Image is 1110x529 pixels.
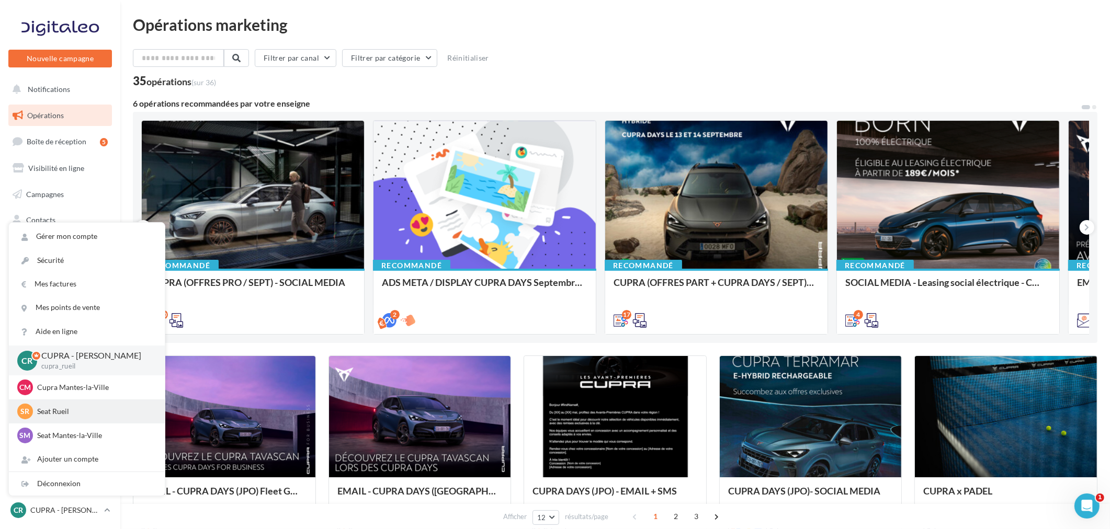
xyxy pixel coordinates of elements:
div: 5 [100,138,108,146]
p: Cupra Mantes-la-Ville [37,382,152,393]
div: CUPRA DAYS (JPO) - EMAIL + SMS [533,486,698,507]
div: Ajouter un compte [9,447,165,471]
a: Opérations [6,105,114,126]
a: Contacts [6,209,114,231]
div: 35 [133,75,216,87]
a: Médiathèque [6,235,114,257]
a: Boîte de réception5 [6,130,114,153]
div: Recommandé [141,260,219,271]
span: SR [21,406,30,417]
a: Mes points de vente [9,296,165,319]
a: Sécurité [9,249,165,272]
div: CUPRA x PADEL [923,486,1089,507]
iframe: Intercom live chat [1074,493,1100,519]
div: 4 [854,310,863,319]
p: cupra_rueil [41,362,148,371]
a: Calendrier [6,261,114,283]
span: 2 [667,508,684,525]
div: EMAIL - CUPRA DAYS ([GEOGRAPHIC_DATA]) Private Générique [337,486,503,507]
div: Déconnexion [9,472,165,496]
a: Mes factures [9,272,165,296]
a: CR CUPRA - [PERSON_NAME] [8,500,112,520]
span: CR [14,505,23,515]
span: (sur 36) [191,78,216,87]
div: Opérations marketing [133,17,1097,32]
div: SOCIAL MEDIA - Leasing social électrique - CUPRA Born [845,277,1051,298]
div: 17 [622,310,631,319]
a: Gérer mon compte [9,225,165,248]
button: 12 [533,510,559,525]
button: Réinitialiser [443,52,493,64]
a: Campagnes DataOnDemand [6,322,114,353]
div: Recommandé [836,260,914,271]
div: opérations [146,77,216,86]
div: CUPRA DAYS (JPO)- SOCIAL MEDIA [728,486,893,507]
span: résultats/page [565,512,608,522]
button: Filtrer par canal [255,49,336,67]
button: Nouvelle campagne [8,50,112,67]
div: Recommandé [605,260,682,271]
p: CUPRA - [PERSON_NAME] [30,505,100,515]
div: CUPRA (OFFRES PRO / SEPT) - SOCIAL MEDIA [150,277,356,298]
div: ADS META / DISPLAY CUPRA DAYS Septembre 2025 [382,277,587,298]
span: SM [20,430,31,441]
a: Aide en ligne [9,320,165,343]
span: Boîte de réception [27,137,86,146]
div: Recommandé [373,260,450,271]
span: Contacts [26,215,55,224]
span: Campagnes [26,189,64,198]
button: Notifications [6,78,110,100]
span: CM [19,382,31,393]
span: Afficher [503,512,527,522]
div: 6 opérations recommandées par votre enseigne [133,99,1081,108]
div: 2 [390,310,400,319]
span: Opérations [27,111,64,120]
span: CR [22,354,33,366]
p: Seat Mantes-la-Ville [37,430,152,441]
span: Visibilité en ligne [28,164,84,172]
span: 12 [537,513,546,522]
a: Visibilité en ligne [6,157,114,179]
p: Seat Rueil [37,406,152,417]
span: 1 [647,508,664,525]
div: EMAIL - CUPRA DAYS (JPO) Fleet Générique [142,486,307,507]
span: Notifications [28,85,70,94]
span: 1 [1096,493,1104,502]
button: Filtrer par catégorie [342,49,437,67]
a: PLV et print personnalisable [6,287,114,318]
span: 3 [688,508,705,525]
a: Campagnes [6,183,114,205]
p: CUPRA - [PERSON_NAME] [41,350,148,362]
div: CUPRA (OFFRES PART + CUPRA DAYS / SEPT) - SOCIAL MEDIA [614,277,819,298]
